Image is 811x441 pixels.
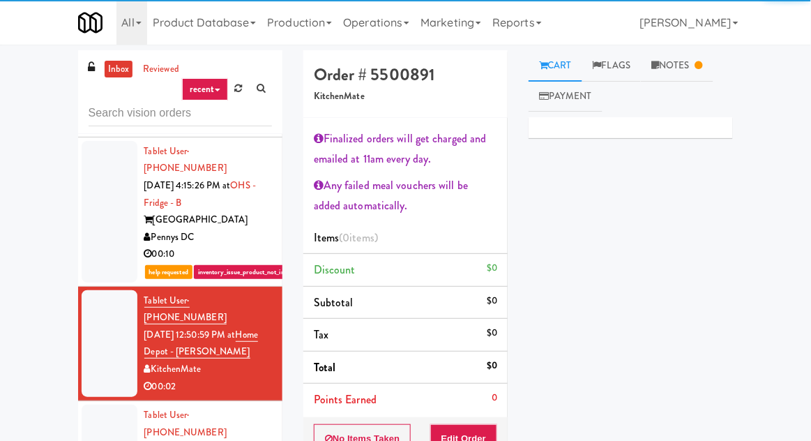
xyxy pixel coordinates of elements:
div: Pennys DC [144,229,272,246]
div: Any failed meal vouchers will be added automatically. [314,175,497,216]
span: · [PHONE_NUMBER] [144,408,227,439]
a: reviewed [139,61,183,78]
a: Tablet User· [PHONE_NUMBER] [144,144,227,175]
span: Discount [314,262,356,278]
a: inbox [105,61,133,78]
span: [DATE] 12:50:59 PM at [144,328,236,341]
div: [GEOGRAPHIC_DATA] [144,211,272,229]
a: Tablet User· [PHONE_NUMBER] [144,408,227,439]
div: 00:10 [144,246,272,263]
a: Flags [582,50,642,82]
ng-pluralize: items [350,230,375,246]
span: Points Earned [314,391,377,408]
div: KitchenMate [144,361,272,378]
h4: Order # 5500891 [314,66,497,84]
div: $0 [487,292,497,310]
span: help requested [145,265,192,279]
a: Cart [529,50,582,82]
div: $0 [487,324,497,342]
span: Total [314,359,336,375]
div: Finalized orders will get charged and emailed at 11am every day. [314,128,497,170]
a: OHS - Fridge - B [144,179,257,209]
div: $0 [487,357,497,375]
input: Search vision orders [89,100,272,126]
a: Tablet User· [PHONE_NUMBER] [144,294,227,325]
li: Tablet User· [PHONE_NUMBER][DATE] 12:50:59 PM atHome Depot - [PERSON_NAME]KitchenMate00:02 [78,287,282,402]
span: Tax [314,327,328,343]
span: inventory_issue_product_not_in_inventory [194,265,317,279]
span: [DATE] 4:15:26 PM at [144,179,231,192]
li: Tablet User· [PHONE_NUMBER][DATE] 4:15:26 PM atOHS - Fridge - B[GEOGRAPHIC_DATA]Pennys DC00:10hel... [78,137,282,287]
div: 00:02 [144,378,272,396]
h5: KitchenMate [314,91,497,102]
a: Notes [641,50,713,82]
img: Micromart [78,10,103,35]
a: Payment [529,81,602,112]
span: Subtotal [314,294,354,311]
span: (0 ) [339,230,378,246]
div: 0 [492,389,497,407]
a: recent [182,78,228,100]
div: $0 [487,260,497,277]
span: Items [314,230,378,246]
